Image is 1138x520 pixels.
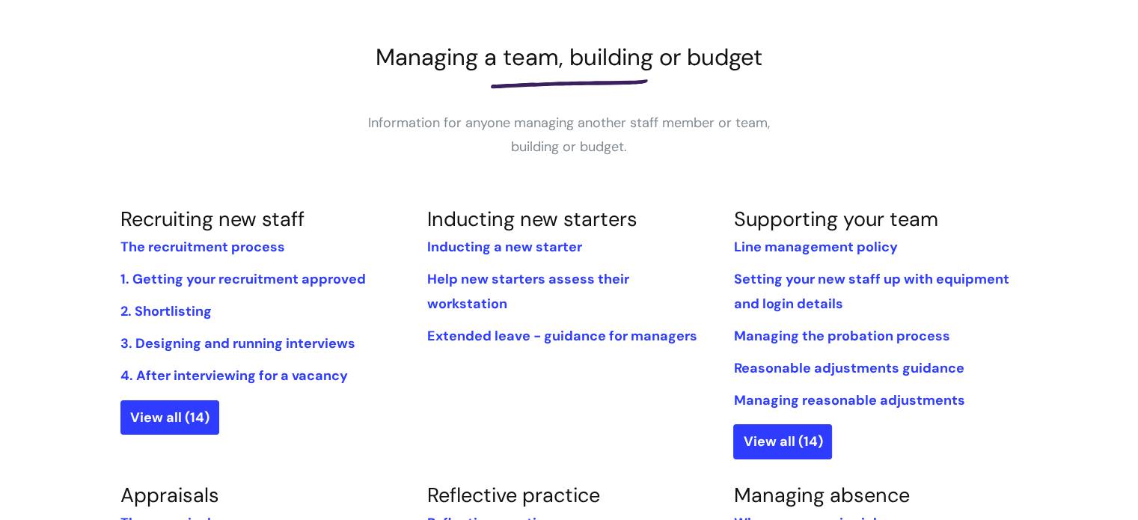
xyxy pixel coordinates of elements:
a: Recruiting new staff [120,206,305,232]
a: Managing reasonable adjustments [733,391,964,409]
a: Help new starters assess their workstation [426,270,628,312]
a: Appraisals [120,482,219,508]
h1: Managing a team, building or budget [120,43,1018,71]
a: 1. Getting your recruitment approved [120,270,366,288]
a: Supporting your team [733,206,937,232]
a: Inducting new starters [426,206,637,232]
p: Information for anyone managing another staff member or team, building or budget. [345,111,794,159]
a: Extended leave - guidance for managers [426,327,697,345]
a: Managing absence [733,482,909,508]
a: 2. Shortlisting [120,302,212,320]
a: Line management policy [733,238,897,256]
a: 3. Designing and running interviews [120,334,355,352]
a: Managing the probation process [733,327,949,345]
a: Setting your new staff up with equipment and login details [733,270,1009,312]
a: The recruitment process [120,238,285,256]
a: View all (14) [733,424,832,459]
a: 4. After interviewing for a vacancy [120,367,348,385]
a: Reflective practice [426,482,599,508]
a: Inducting a new starter [426,238,581,256]
a: View all (14) [120,400,219,435]
a: Reasonable adjustments guidance [733,359,964,377]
